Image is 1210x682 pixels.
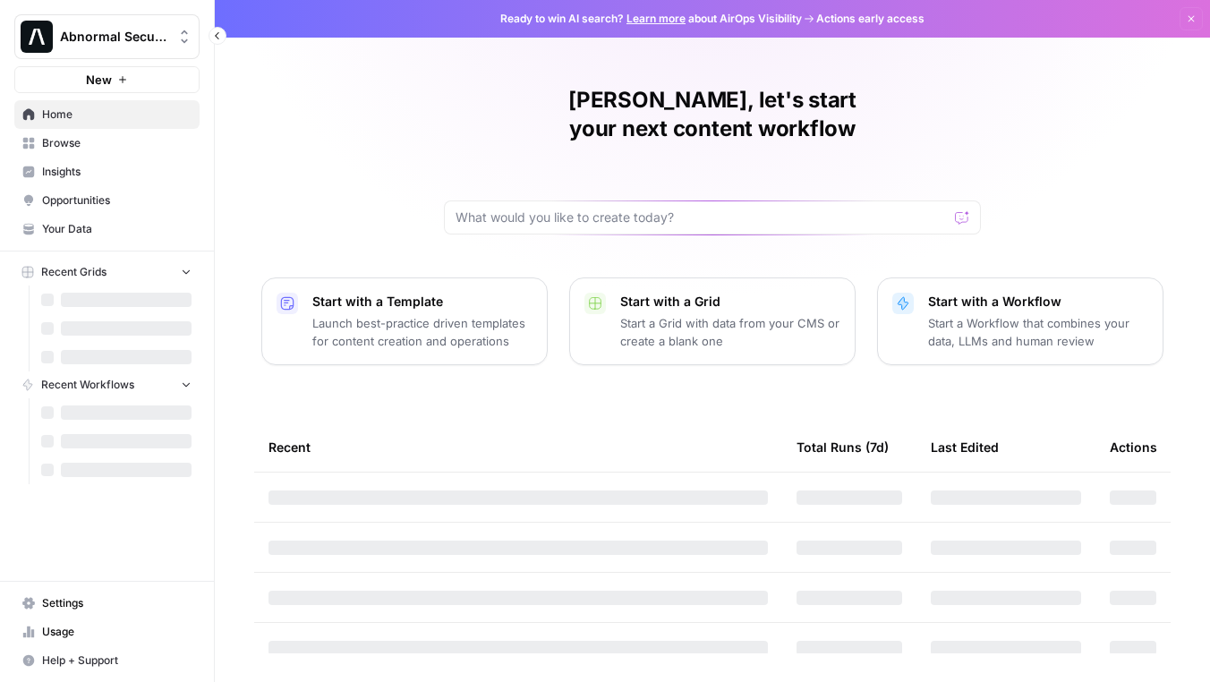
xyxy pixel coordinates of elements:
a: Home [14,100,200,129]
button: Start with a GridStart a Grid with data from your CMS or create a blank one [569,277,856,365]
div: Total Runs (7d) [797,422,889,472]
a: Your Data [14,215,200,243]
div: Recent [268,422,768,472]
input: What would you like to create today? [456,209,948,226]
a: Learn more [626,12,686,25]
span: Opportunities [42,192,192,209]
a: Opportunities [14,186,200,215]
button: Workspace: Abnormal Security [14,14,200,59]
p: Start with a Workflow [928,293,1148,311]
button: Start with a WorkflowStart a Workflow that combines your data, LLMs and human review [877,277,1163,365]
button: Recent Grids [14,259,200,286]
button: Recent Workflows [14,371,200,398]
button: New [14,66,200,93]
a: Settings [14,589,200,618]
span: Home [42,107,192,123]
span: Your Data [42,221,192,237]
span: Insights [42,164,192,180]
h1: [PERSON_NAME], let's start your next content workflow [444,86,981,143]
a: Usage [14,618,200,646]
p: Start a Grid with data from your CMS or create a blank one [620,314,840,350]
span: Abnormal Security [60,28,168,46]
a: Insights [14,158,200,186]
button: Start with a TemplateLaunch best-practice driven templates for content creation and operations [261,277,548,365]
div: Actions [1110,422,1157,472]
span: Recent Workflows [41,377,134,393]
span: Ready to win AI search? about AirOps Visibility [500,11,802,27]
p: Start with a Grid [620,293,840,311]
span: Usage [42,624,192,640]
a: Browse [14,129,200,158]
span: Actions early access [816,11,925,27]
div: Last Edited [931,422,999,472]
p: Launch best-practice driven templates for content creation and operations [312,314,533,350]
button: Help + Support [14,646,200,675]
span: Settings [42,595,192,611]
span: Recent Grids [41,264,107,280]
span: Help + Support [42,652,192,669]
p: Start with a Template [312,293,533,311]
span: New [86,71,112,89]
p: Start a Workflow that combines your data, LLMs and human review [928,314,1148,350]
img: Abnormal Security Logo [21,21,53,53]
span: Browse [42,135,192,151]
